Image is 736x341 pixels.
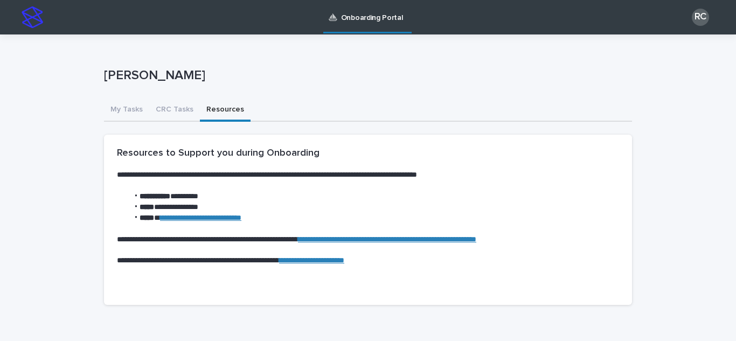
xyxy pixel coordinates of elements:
[149,99,200,122] button: CRC Tasks
[104,68,628,83] p: [PERSON_NAME]
[200,99,251,122] button: Resources
[692,9,709,26] div: RC
[104,99,149,122] button: My Tasks
[117,148,320,159] h2: Resources to Support you during Onboarding
[22,6,43,28] img: stacker-logo-s-only.png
